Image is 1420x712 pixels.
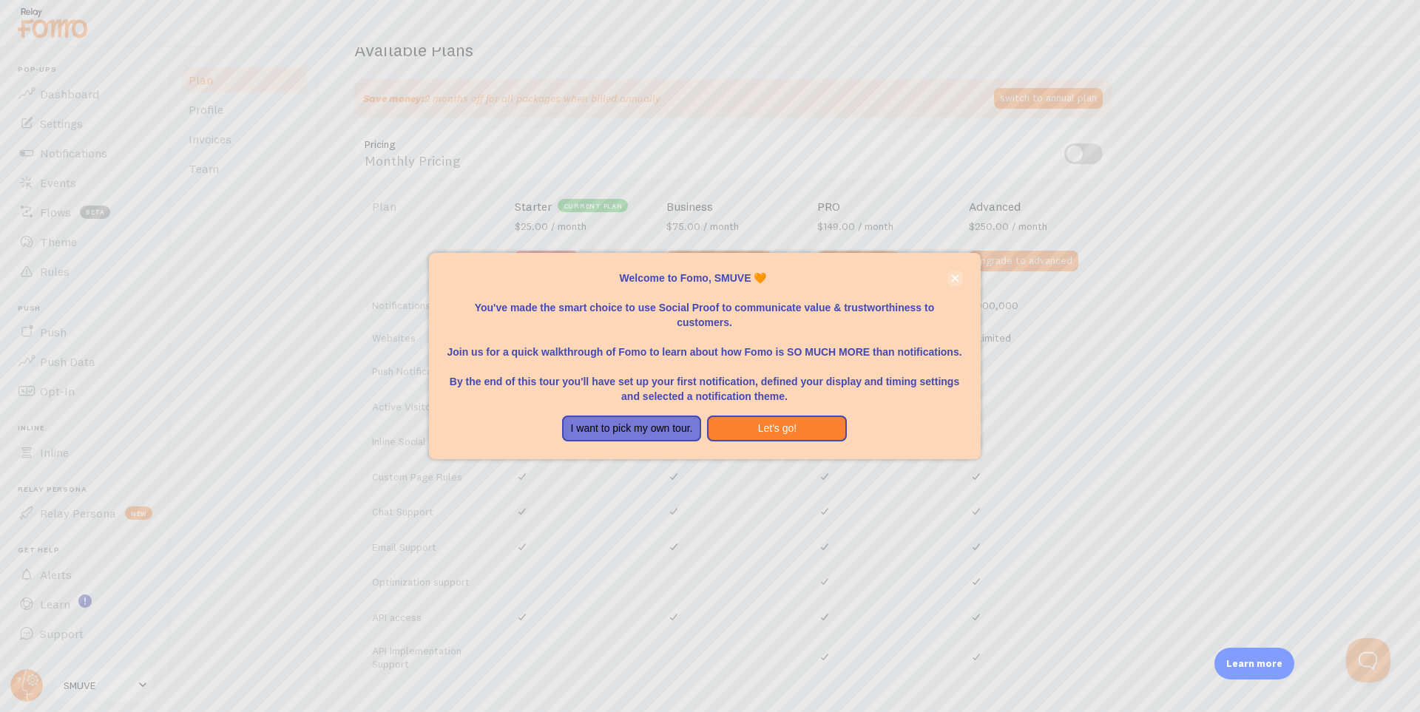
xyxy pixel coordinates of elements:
[947,271,963,286] button: close,
[1226,657,1282,671] p: Learn more
[562,416,702,442] button: I want to pick my own tour.
[447,359,963,404] p: By the end of this tour you'll have set up your first notification, defined your display and timi...
[447,271,963,285] p: Welcome to Fomo, SMUVE 🧡
[447,285,963,330] p: You've made the smart choice to use Social Proof to communicate value & trustworthiness to custom...
[429,253,981,460] div: Welcome to Fomo, SMUVE 🧡You&amp;#39;ve made the smart choice to use Social Proof to communicate v...
[1214,648,1294,679] div: Learn more
[707,416,847,442] button: Let's go!
[447,330,963,359] p: Join us for a quick walkthrough of Fomo to learn about how Fomo is SO MUCH MORE than notifications.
